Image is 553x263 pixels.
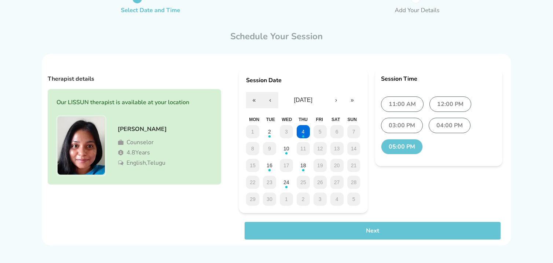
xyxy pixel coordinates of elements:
[246,125,259,138] button: 1 September 2025
[347,193,360,206] button: 5 October 2025
[251,146,254,151] abbr: 8 September 2025
[245,222,501,240] button: Next
[268,129,271,135] abbr: 2 September 2025
[381,139,423,154] label: 05:00 PM
[58,117,105,175] img: image
[280,176,293,189] button: 24 September 2025
[283,146,289,151] abbr: 10 September 2025
[330,142,344,155] button: 13 September 2025
[330,159,344,172] button: 20 September 2025
[297,159,310,172] button: 18 September 2025
[330,176,344,189] button: 27 September 2025
[118,150,124,156] img: Person Icon
[127,148,150,157] p: 4.8 Years
[263,176,276,189] button: 23 September 2025
[381,74,497,83] div: Session Time
[280,125,293,138] button: 3 September 2025
[283,162,289,168] abbr: 17 September 2025
[262,92,278,108] button: ‹
[246,176,259,189] button: 22 September 2025
[263,159,276,172] button: 16 September 2025
[347,159,360,172] button: 21 September 2025
[334,179,340,185] abbr: 27 September 2025
[297,125,310,138] button: 4 September 2025
[352,129,355,135] abbr: 7 September 2025
[381,96,424,112] label: 11:00 AM
[267,179,272,185] abbr: 23 September 2025
[278,92,328,108] button: [DATE]
[332,117,340,122] abbr: Saturday
[336,129,338,135] abbr: 6 September 2025
[246,193,259,206] button: 29 September 2025
[351,162,357,168] abbr: 21 September 2025
[267,196,272,202] abbr: 30 September 2025
[250,179,256,185] abbr: 22 September 2025
[328,92,344,108] button: ›
[246,142,259,155] button: 8 September 2025
[48,74,94,83] p: Therapist details
[351,179,357,185] abbr: 28 September 2025
[302,129,305,135] abbr: 4 September 2025
[263,193,276,206] button: 30 September 2025
[317,162,323,168] abbr: 19 September 2025
[249,117,259,122] abbr: Monday
[347,142,360,155] button: 14 September 2025
[282,117,292,122] abbr: Wednesday
[351,146,357,151] abbr: 14 September 2025
[297,142,310,155] button: 11 September 2025
[300,179,306,185] abbr: 25 September 2025
[118,139,124,145] img: Briefcase Icon
[314,125,327,138] button: 5 September 2025
[317,179,323,185] abbr: 26 September 2025
[246,159,259,172] button: 15 September 2025
[429,118,470,133] label: 04:00 PM
[352,196,355,202] abbr: 5 October 2025
[246,92,262,108] button: «
[285,196,288,202] abbr: 1 October 2025
[381,118,423,133] label: 03:00 PM
[330,193,344,206] button: 4 October 2025
[280,142,293,155] button: 10 September 2025
[429,96,471,112] label: 12:00 PM
[300,162,306,168] abbr: 18 September 2025
[280,159,293,172] button: 17 September 2025
[297,193,310,206] button: 2 October 2025
[297,176,310,189] button: 25 September 2025
[300,146,306,151] abbr: 11 September 2025
[118,125,167,134] p: [PERSON_NAME]
[263,142,276,155] button: 9 September 2025
[283,179,289,185] abbr: 24 September 2025
[319,129,322,135] abbr: 5 September 2025
[56,98,212,107] p: Our LISSUN therapist is available at your location
[347,176,360,189] button: 28 September 2025
[319,196,322,202] abbr: 3 October 2025
[250,196,256,202] abbr: 29 September 2025
[316,117,323,122] abbr: Friday
[314,193,327,206] button: 3 October 2025
[334,146,340,151] abbr: 13 September 2025
[336,196,338,202] abbr: 4 October 2025
[314,142,327,155] button: 12 September 2025
[250,162,256,168] abbr: 15 September 2025
[285,129,288,135] abbr: 3 September 2025
[302,196,305,202] abbr: 2 October 2025
[299,117,308,122] abbr: Thursday
[330,125,344,138] button: 6 September 2025
[317,146,323,151] abbr: 12 September 2025
[127,138,154,147] p: Counselor
[267,162,272,168] abbr: 16 September 2025
[246,76,360,85] div: Session Date
[266,117,275,122] abbr: Tuesday
[251,129,254,135] abbr: 1 September 2025
[42,30,511,42] p: Schedule Your Session
[263,125,276,138] button: 2 September 2025
[294,97,312,103] span: [DATE]
[314,176,327,189] button: 26 September 2025
[347,125,360,138] button: 7 September 2025
[268,146,271,151] abbr: 9 September 2025
[347,117,356,122] abbr: Sunday
[280,193,293,206] button: 1 October 2025
[127,158,165,167] p: English,Telugu
[344,92,360,108] button: »
[334,162,340,168] abbr: 20 September 2025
